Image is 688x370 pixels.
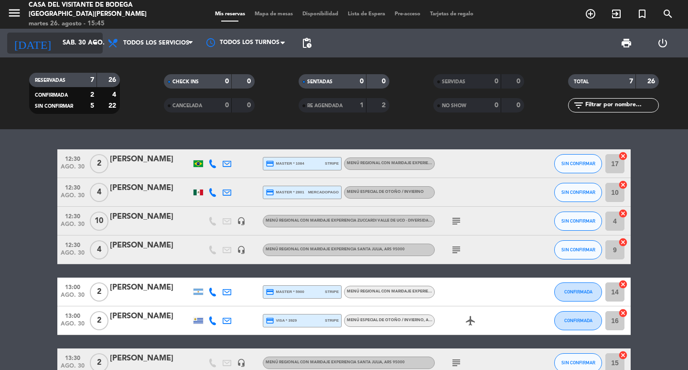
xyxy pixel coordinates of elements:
[307,103,343,108] span: RE AGENDADA
[618,308,628,318] i: cancel
[516,78,522,85] strong: 0
[90,91,94,98] strong: 2
[347,318,447,322] span: Menú especial de otoño / invierno
[266,360,405,364] span: Menú Regional con maridaje Experiencia Santa Julia
[266,288,274,296] i: credit_card
[247,102,253,109] strong: 0
[7,6,21,23] button: menu
[554,282,602,302] button: CONFIRMADA
[110,352,191,365] div: [PERSON_NAME]
[564,289,592,294] span: CONFIRMADA
[554,183,602,202] button: SIN CONFIRMAR
[250,11,298,17] span: Mapa de mesas
[298,11,343,17] span: Disponibilidad
[561,218,595,224] span: SIN CONFIRMAR
[325,160,339,167] span: stripe
[647,78,657,85] strong: 26
[110,182,191,194] div: [PERSON_NAME]
[360,102,364,109] strong: 1
[35,93,68,98] span: CONFIRMADA
[110,211,191,223] div: [PERSON_NAME]
[618,151,628,161] i: cancel
[561,360,595,365] span: SIN CONFIRMAR
[266,219,456,223] span: Menú Regional con maridaje Experiencia Zuccardi Valle de Uco · Diversidad
[451,357,462,369] i: subject
[61,310,85,321] span: 13:00
[61,281,85,292] span: 13:00
[585,8,596,20] i: add_circle_outline
[172,103,202,108] span: CANCELADA
[123,40,189,46] span: Todos los servicios
[424,318,447,322] span: , ARS 58.000
[108,77,118,83] strong: 26
[35,78,65,83] span: RESERVADAS
[618,180,628,190] i: cancel
[360,78,364,85] strong: 0
[29,19,165,29] div: martes 26. agosto - 15:45
[574,79,589,84] span: TOTAL
[90,183,108,202] span: 4
[308,189,339,195] span: mercadopago
[618,280,628,289] i: cancel
[618,350,628,360] i: cancel
[61,352,85,363] span: 13:30
[61,292,85,303] span: ago. 30
[564,318,592,323] span: CONFIRMADA
[618,209,628,218] i: cancel
[266,159,274,168] i: credit_card
[307,79,333,84] span: SENTADAS
[266,316,297,325] span: visa * 3929
[343,11,390,17] span: Lista de Espera
[266,188,274,197] i: credit_card
[61,239,85,250] span: 12:30
[465,315,476,326] i: airplanemode_active
[629,78,633,85] strong: 7
[662,8,674,20] i: search
[7,6,21,20] i: menu
[89,37,100,49] i: arrow_drop_down
[172,79,199,84] span: CHECK INS
[61,321,85,332] span: ago. 30
[110,281,191,294] div: [PERSON_NAME]
[266,159,304,168] span: master * 1084
[347,190,424,194] span: Menú especial de otoño / invierno
[451,244,462,256] i: subject
[561,247,595,252] span: SIN CONFIRMAR
[61,153,85,164] span: 12:30
[61,250,85,261] span: ago. 30
[561,161,595,166] span: SIN CONFIRMAR
[382,102,387,109] strong: 2
[645,29,681,57] div: LOG OUT
[237,217,246,225] i: headset_mic
[108,102,118,109] strong: 22
[90,240,108,259] span: 4
[584,100,658,111] input: Filtrar por nombre...
[35,104,73,109] span: SIN CONFIRMAR
[494,102,498,109] strong: 0
[61,181,85,192] span: 12:30
[237,359,246,367] i: headset_mic
[225,102,229,109] strong: 0
[266,288,304,296] span: master * 5900
[61,164,85,175] span: ago. 30
[90,154,108,173] span: 2
[382,360,405,364] span: , ARS 95000
[110,153,191,166] div: [PERSON_NAME]
[110,310,191,323] div: [PERSON_NAME]
[554,240,602,259] button: SIN CONFIRMAR
[61,210,85,221] span: 12:30
[516,102,522,109] strong: 0
[573,100,584,111] i: filter_list
[90,311,108,330] span: 2
[554,154,602,173] button: SIN CONFIRMAR
[425,11,478,17] span: Tarjetas de regalo
[325,317,339,324] span: stripe
[266,188,304,197] span: master * 2801
[382,78,387,85] strong: 0
[554,212,602,231] button: SIN CONFIRMAR
[618,237,628,247] i: cancel
[621,37,632,49] span: print
[29,0,165,19] div: Casa del Visitante de Bodega [GEOGRAPHIC_DATA][PERSON_NAME]
[61,221,85,232] span: ago. 30
[112,91,118,98] strong: 4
